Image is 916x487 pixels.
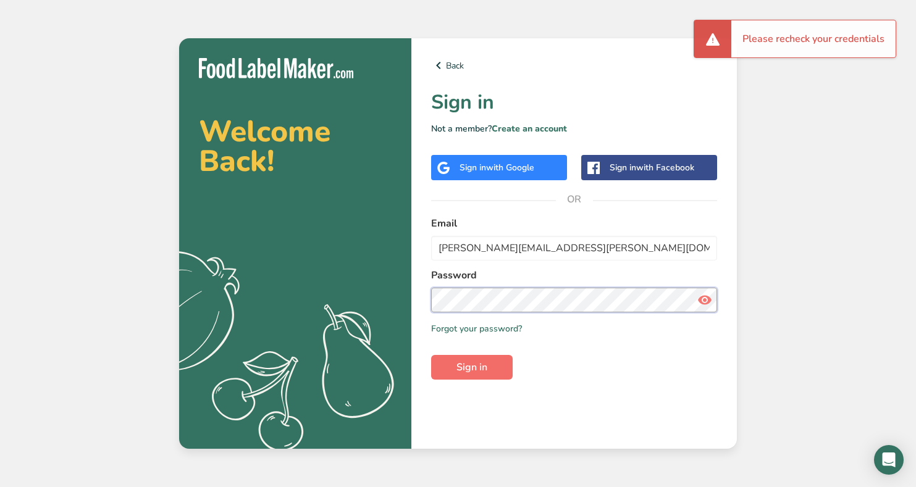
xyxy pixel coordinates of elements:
[431,58,717,73] a: Back
[431,268,717,283] label: Password
[431,236,717,260] input: Enter Your Email
[874,445,904,475] div: Open Intercom Messenger
[431,122,717,135] p: Not a member?
[431,216,717,231] label: Email
[731,20,896,57] div: Please recheck your credentials
[431,88,717,117] h1: Sign in
[431,322,522,335] a: Forgot your password?
[431,355,513,380] button: Sign in
[199,58,353,78] img: Food Label Maker
[610,161,694,174] div: Sign in
[199,117,392,176] h2: Welcome Back!
[492,123,567,135] a: Create an account
[456,360,487,375] span: Sign in
[486,162,534,173] span: with Google
[460,161,534,174] div: Sign in
[556,181,593,218] span: OR
[636,162,694,173] span: with Facebook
